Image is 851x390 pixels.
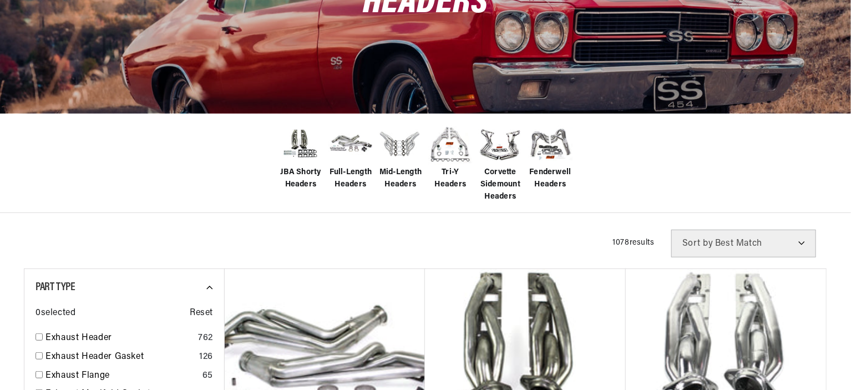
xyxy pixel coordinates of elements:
[478,166,523,204] span: Corvette Sidemount Headers
[428,122,473,166] img: Tri-Y Headers
[36,282,75,293] span: Part Type
[36,306,75,321] span: 0 selected
[202,369,213,383] div: 65
[199,350,213,364] div: 126
[45,350,195,364] a: Exhaust Header Gasket
[278,166,323,191] span: JBA Shorty Headers
[278,125,323,163] img: JBA Shorty Headers
[328,166,373,191] span: Full-Length Headers
[378,166,423,191] span: Mid-Length Headers
[190,306,213,321] span: Reset
[378,122,423,191] a: Mid-Length Headers Mid-Length Headers
[528,122,573,166] img: Fenderwell Headers
[45,369,198,383] a: Exhaust Flange
[428,122,473,191] a: Tri-Y Headers Tri-Y Headers
[328,122,373,191] a: Full-Length Headers Full-Length Headers
[612,239,655,247] span: 1078 results
[45,331,194,346] a: Exhaust Header
[198,331,213,346] div: 762
[478,122,523,166] img: Corvette Sidemount Headers
[278,122,323,191] a: JBA Shorty Headers JBA Shorty Headers
[528,166,573,191] span: Fenderwell Headers
[528,122,573,191] a: Fenderwell Headers Fenderwell Headers
[378,122,423,166] img: Mid-Length Headers
[328,126,373,161] img: Full-Length Headers
[671,230,816,257] select: Sort by
[682,239,713,248] span: Sort by
[478,122,523,204] a: Corvette Sidemount Headers Corvette Sidemount Headers
[428,166,473,191] span: Tri-Y Headers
